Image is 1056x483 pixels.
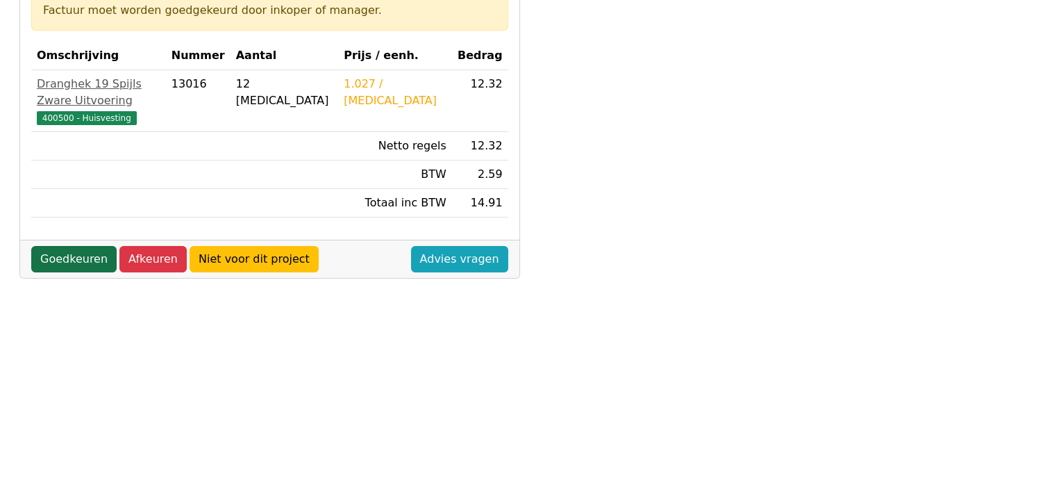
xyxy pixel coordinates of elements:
div: 12 [MEDICAL_DATA] [236,76,333,109]
th: Nummer [166,42,231,70]
a: Niet voor dit project [190,246,319,272]
th: Bedrag [452,42,508,70]
a: Afkeuren [119,246,187,272]
th: Prijs / eenh. [338,42,452,70]
a: Dranghek 19 Spijls Zware Uitvoering400500 - Huisvesting [37,76,160,126]
td: Netto regels [338,132,452,161]
div: Factuur moet worden goedgekeurd door inkoper of manager. [43,2,496,19]
a: Goedkeuren [31,246,117,272]
td: 12.32 [452,70,508,132]
span: 400500 - Huisvesting [37,111,137,125]
td: 14.91 [452,189,508,218]
td: BTW [338,161,452,189]
td: 13016 [166,70,231,132]
th: Omschrijving [31,42,166,70]
div: 1.027 / [MEDICAL_DATA] [344,76,446,109]
th: Aantal [231,42,338,70]
a: Advies vragen [411,246,508,272]
td: 12.32 [452,132,508,161]
div: Dranghek 19 Spijls Zware Uitvoering [37,76,160,109]
td: 2.59 [452,161,508,189]
td: Totaal inc BTW [338,189,452,218]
